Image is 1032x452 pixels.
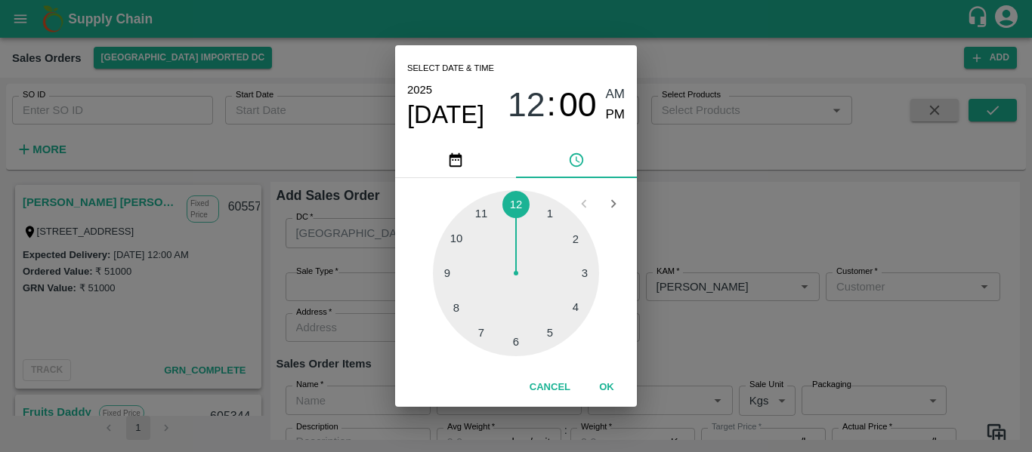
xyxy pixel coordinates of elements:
[516,142,637,178] button: pick time
[407,57,494,80] span: Select date & time
[524,374,576,401] button: Cancel
[582,374,631,401] button: OK
[508,85,545,125] button: 12
[559,85,597,125] button: 00
[395,142,516,178] button: pick date
[547,85,556,125] span: :
[606,85,626,105] button: AM
[407,80,432,100] button: 2025
[606,105,626,125] button: PM
[599,189,628,218] button: Open next view
[407,100,484,130] button: [DATE]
